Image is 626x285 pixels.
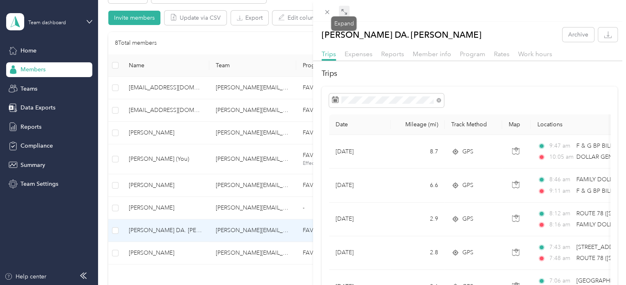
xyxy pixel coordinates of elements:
[580,239,626,285] iframe: Everlance-gr Chat Button Frame
[391,203,445,236] td: 2.9
[549,243,572,252] span: 7:43 am
[549,141,572,150] span: 9:47 am
[518,50,552,58] span: Work hours
[345,50,372,58] span: Expenses
[322,27,482,42] p: [PERSON_NAME] DA. [PERSON_NAME]
[549,220,572,229] span: 8:16 am
[562,27,594,42] button: Archive
[462,248,473,257] span: GPS
[329,135,391,169] td: [DATE]
[391,236,445,270] td: 2.8
[549,187,572,196] span: 9:11 am
[391,169,445,202] td: 6.6
[391,135,445,169] td: 8.7
[549,153,572,162] span: 10:05 am
[322,50,336,58] span: Trips
[549,175,572,184] span: 8:46 am
[331,16,356,31] div: Expand
[462,214,473,223] span: GPS
[462,181,473,190] span: GPS
[329,169,391,202] td: [DATE]
[329,236,391,270] td: [DATE]
[502,114,531,135] th: Map
[445,114,502,135] th: Track Method
[494,50,509,58] span: Rates
[381,50,404,58] span: Reports
[322,68,617,79] h2: Trips
[329,203,391,236] td: [DATE]
[460,50,485,58] span: Program
[462,147,473,156] span: GPS
[329,114,391,135] th: Date
[549,254,572,263] span: 7:48 am
[549,209,572,218] span: 8:12 am
[413,50,451,58] span: Member info
[391,114,445,135] th: Mileage (mi)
